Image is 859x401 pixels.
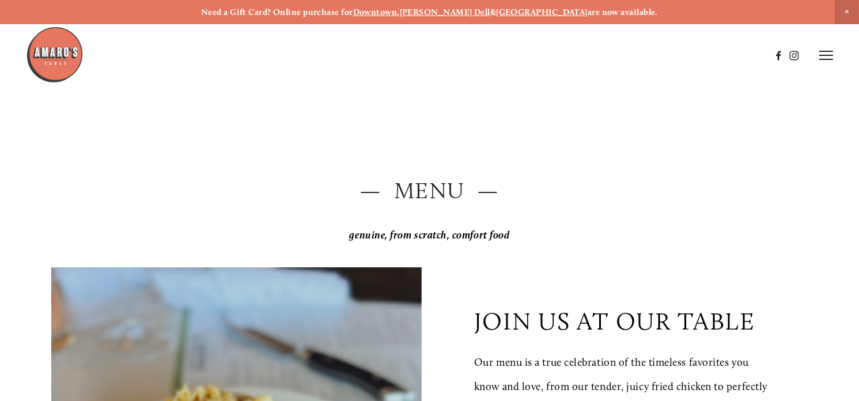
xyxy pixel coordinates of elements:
[26,26,84,84] img: Amaro's Table
[201,7,353,17] strong: Need a Gift Card? Online purchase for
[490,7,496,17] strong: &
[51,175,807,206] h2: — Menu —
[350,229,510,241] em: genuine, from scratch, comfort food
[588,7,658,17] strong: are now available.
[474,307,755,336] p: join us at our table
[400,7,490,17] a: [PERSON_NAME] Dell
[353,7,398,17] a: Downtown
[397,7,399,17] strong: ,
[496,7,588,17] a: [GEOGRAPHIC_DATA]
